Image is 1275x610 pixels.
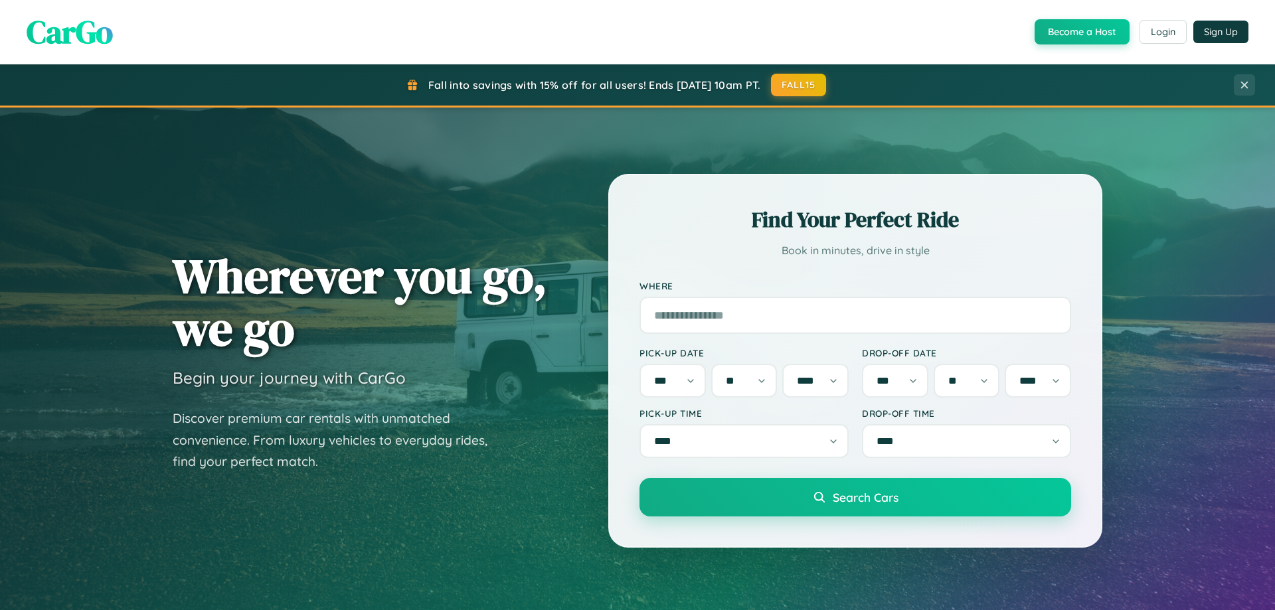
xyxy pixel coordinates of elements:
p: Discover premium car rentals with unmatched convenience. From luxury vehicles to everyday rides, ... [173,408,505,473]
span: Fall into savings with 15% off for all users! Ends [DATE] 10am PT. [428,78,761,92]
button: Search Cars [639,478,1071,516]
label: Drop-off Time [862,408,1071,419]
button: Become a Host [1035,19,1130,44]
label: Pick-up Date [639,347,849,358]
h1: Wherever you go, we go [173,250,547,354]
button: Login [1140,20,1187,44]
label: Drop-off Date [862,347,1071,358]
label: Where [639,280,1071,291]
button: Sign Up [1193,21,1248,43]
span: CarGo [27,10,113,54]
h2: Find Your Perfect Ride [639,205,1071,234]
label: Pick-up Time [639,408,849,419]
p: Book in minutes, drive in style [639,241,1071,260]
button: FALL15 [771,74,827,96]
h3: Begin your journey with CarGo [173,368,406,388]
span: Search Cars [833,490,898,504]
